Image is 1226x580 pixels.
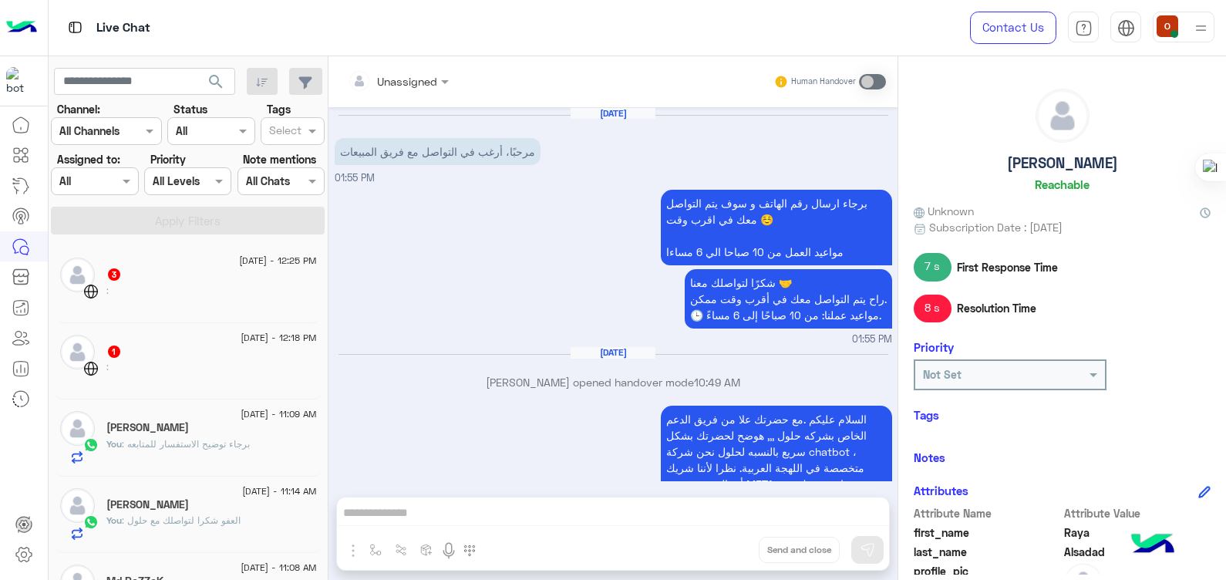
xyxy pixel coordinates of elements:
[1068,12,1099,44] a: tab
[1035,177,1090,191] h6: Reachable
[1064,544,1211,560] span: Alsadad
[685,269,892,329] p: 30/8/2025, 1:55 PM
[571,108,655,119] h6: [DATE]
[914,450,945,464] h6: Notes
[241,561,316,575] span: [DATE] - 11:08 AM
[1126,518,1180,572] img: hulul-logo.png
[197,68,235,101] button: search
[666,413,884,572] span: السلام عليكم .مع حضرتك علا من فريق الدعم الخاص بشركه حلول ,,, هوضح لحضرتك بشكل سريع بالنسبه لحلول...
[60,411,95,446] img: defaultAdmin.png
[1036,89,1089,142] img: defaultAdmin.png
[694,376,740,389] span: 10:49 AM
[929,219,1063,235] span: Subscription Date : [DATE]
[1117,19,1135,37] img: tab
[661,190,892,265] p: 30/8/2025, 1:55 PM
[108,268,120,281] span: 3
[1191,19,1211,38] img: profile
[106,361,109,373] span: :
[957,259,1058,275] span: First Response Time
[914,544,1061,560] span: last_name
[51,207,325,234] button: Apply Filters
[1075,19,1093,37] img: tab
[791,76,856,88] small: Human Handover
[83,514,99,530] img: WhatsApp
[759,537,840,563] button: Send and close
[60,488,95,523] img: defaultAdmin.png
[57,101,100,117] label: Channel:
[57,151,120,167] label: Assigned to:
[914,253,951,281] span: 7 s
[60,258,95,292] img: defaultAdmin.png
[970,12,1056,44] a: Contact Us
[207,72,225,91] span: search
[242,484,316,498] span: [DATE] - 11:14 AM
[83,284,99,299] img: WebChat
[267,101,291,117] label: Tags
[957,300,1036,316] span: Resolution Time
[150,151,186,167] label: Priority
[267,122,301,142] div: Select
[1064,505,1211,521] span: Attribute Value
[914,340,954,354] h6: Priority
[914,295,951,322] span: 8 s
[106,438,122,450] span: You
[241,407,316,421] span: [DATE] - 11:09 AM
[173,101,207,117] label: Status
[914,505,1061,521] span: Attribute Name
[243,151,316,167] label: Note mentions
[335,374,892,390] p: [PERSON_NAME] opened handover mode
[106,421,189,434] h5: ابو ادم
[914,524,1061,541] span: first_name
[83,361,99,376] img: WebChat
[108,346,120,358] span: 1
[852,332,892,347] span: 01:55 PM
[571,347,655,358] h6: [DATE]
[96,18,150,39] p: Live Chat
[60,335,95,369] img: defaultAdmin.png
[1157,15,1178,37] img: userImage
[83,437,99,453] img: WhatsApp
[122,438,250,450] span: برجاء توضيح الاستفسار للمتابعه
[241,331,316,345] span: [DATE] - 12:18 PM
[122,514,241,526] span: العفو شكرا لتواصلك مع حلول
[661,406,892,578] p: 31/8/2025, 10:49 AM
[914,484,968,497] h6: Attributes
[6,12,37,44] img: Logo
[66,18,85,37] img: tab
[6,67,34,95] img: 114004088273201
[914,203,974,219] span: Unknown
[106,514,122,526] span: You
[335,172,375,184] span: 01:55 PM
[914,408,1211,422] h6: Tags
[1064,524,1211,541] span: Raya
[1007,154,1118,172] h5: [PERSON_NAME]
[106,498,189,511] h5: محمود الدوسري
[239,254,316,268] span: [DATE] - 12:25 PM
[106,285,109,296] span: :
[335,138,541,165] p: 30/8/2025, 1:55 PM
